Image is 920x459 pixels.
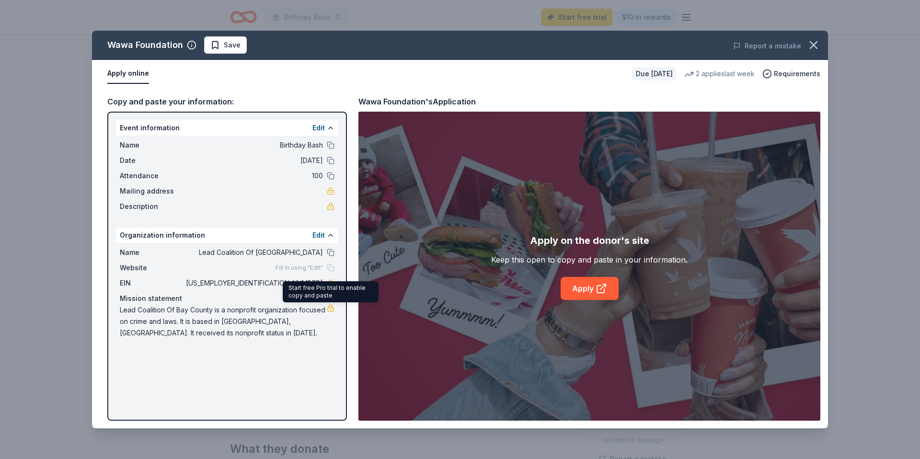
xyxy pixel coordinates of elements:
[312,229,325,241] button: Edit
[120,304,327,339] span: Lead Coalition Of Bay County is a nonprofit organization focused on crime and laws. It is based i...
[224,39,241,51] span: Save
[358,95,476,108] div: Wawa Foundation's Application
[184,247,323,258] span: Lead Coalition Of [GEOGRAPHIC_DATA]
[120,293,334,304] div: Mission statement
[107,95,347,108] div: Copy and paste your information:
[120,155,184,166] span: Date
[116,228,338,243] div: Organization information
[632,67,677,80] div: Due [DATE]
[107,37,183,53] div: Wawa Foundation
[184,139,323,151] span: Birthday Bash
[204,36,247,54] button: Save
[184,155,323,166] span: [DATE]
[116,120,338,136] div: Event information
[120,185,184,197] span: Mailing address
[283,281,379,302] div: Start free Pro trial to enable copy and paste
[184,170,323,182] span: 100
[120,277,184,289] span: EIN
[762,68,820,80] button: Requirements
[120,247,184,258] span: Name
[684,68,755,80] div: 2 applies last week
[530,233,649,248] div: Apply on the donor's site
[184,277,323,289] span: [US_EMPLOYER_IDENTIFICATION_NUMBER]
[774,68,820,80] span: Requirements
[733,40,801,52] button: Report a mistake
[120,201,184,212] span: Description
[491,254,688,265] div: Keep this open to copy and paste in your information.
[120,170,184,182] span: Attendance
[120,139,184,151] span: Name
[312,122,325,134] button: Edit
[561,277,619,300] a: Apply
[276,264,323,272] span: Fill in using "Edit"
[120,262,184,274] span: Website
[107,64,149,84] button: Apply online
